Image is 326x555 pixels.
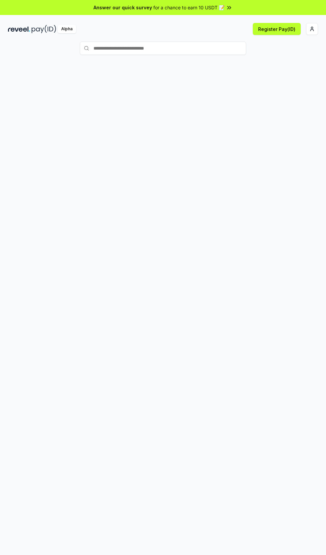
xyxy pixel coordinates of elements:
button: Register Pay(ID) [253,23,301,35]
span: for a chance to earn 10 USDT 📝 [153,4,225,11]
img: pay_id [32,25,56,33]
div: Alpha [58,25,76,33]
img: reveel_dark [8,25,30,33]
span: Answer our quick survey [93,4,152,11]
